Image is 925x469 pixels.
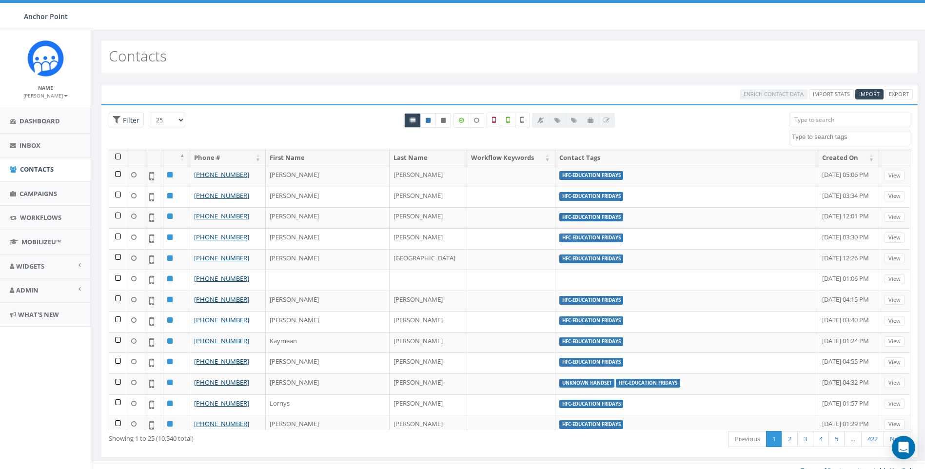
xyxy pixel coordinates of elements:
span: What's New [18,310,59,319]
a: View [885,212,905,222]
small: [PERSON_NAME] [23,92,68,99]
a: View [885,295,905,305]
i: This phone number is unsubscribed and has opted-out of all texts. [441,117,446,123]
a: [PHONE_NUMBER] [194,254,249,262]
td: [PERSON_NAME] [390,228,467,249]
td: [PERSON_NAME] [390,332,467,353]
td: [PERSON_NAME] [390,187,467,208]
td: [DATE] 01:24 PM [818,332,879,353]
a: View [885,336,905,347]
a: View [885,357,905,368]
a: [PHONE_NUMBER] [194,336,249,345]
a: [PHONE_NUMBER] [194,399,249,408]
a: [PHONE_NUMBER] [194,378,249,387]
td: [DATE] 01:06 PM [818,270,879,291]
span: Workflows [20,213,61,222]
label: Data not Enriched [469,113,484,128]
i: This phone number is subscribed and will receive texts. [426,117,431,123]
td: [PERSON_NAME] [266,166,390,187]
label: unknown handset [559,379,615,388]
input: Type to search [789,113,910,127]
td: [PERSON_NAME] [266,415,390,436]
td: [DATE] 04:15 PM [818,291,879,312]
a: 4 [813,431,829,447]
td: [PERSON_NAME] [390,352,467,373]
a: All contacts [404,113,421,128]
td: [DATE] 05:06 PM [818,166,879,187]
td: [PERSON_NAME] [390,394,467,415]
a: [PHONE_NUMBER] [194,233,249,241]
td: [PERSON_NAME] [266,291,390,312]
td: [DATE] 01:57 PM [818,394,879,415]
td: [PERSON_NAME] [390,291,467,312]
a: Next [884,431,910,447]
th: First Name [266,149,390,166]
a: View [885,233,905,243]
small: Name [38,84,53,91]
a: … [844,431,862,447]
td: [PERSON_NAME] [266,187,390,208]
span: Campaigns [20,189,57,198]
label: HFC-Education Fridays [559,316,624,325]
label: HFC-Education Fridays [559,213,624,222]
label: Validated [501,113,515,128]
th: Contact Tags [555,149,818,166]
td: [DATE] 03:40 PM [818,311,879,332]
label: HFC-Education Fridays [559,171,624,180]
span: Admin [16,286,39,294]
td: [DATE] 12:26 PM [818,249,879,270]
td: Lornys [266,394,390,415]
label: Not Validated [515,113,530,128]
textarea: Search [792,133,910,141]
a: [PHONE_NUMBER] [194,295,249,304]
td: [PERSON_NAME] [266,373,390,394]
span: Filter [120,116,139,125]
label: Not a Mobile [487,113,501,128]
a: 422 [861,431,884,447]
h2: Contacts [109,48,167,64]
a: View [885,254,905,264]
a: View [885,274,905,284]
a: View [885,399,905,409]
th: Workflow Keywords: activate to sort column ascending [467,149,555,166]
label: HFC-Education Fridays [559,192,624,201]
label: HFC-Education Fridays [616,379,680,388]
span: Contacts [20,165,54,174]
label: Data Enriched [453,113,469,128]
a: [PHONE_NUMBER] [194,274,249,283]
th: Last Name [390,149,467,166]
span: Inbox [20,141,40,150]
a: [PHONE_NUMBER] [194,191,249,200]
span: Import [859,90,880,98]
div: Showing 1 to 25 (10,540 total) [109,430,434,443]
th: Created On: activate to sort column ascending [818,149,879,166]
img: Rally_platform_Icon_1.png [27,40,64,77]
a: 5 [828,431,845,447]
td: [PERSON_NAME] [266,352,390,373]
td: [PERSON_NAME] [266,311,390,332]
label: HFC-Education Fridays [559,254,624,263]
a: [PHONE_NUMBER] [194,212,249,220]
a: [PHONE_NUMBER] [194,170,249,179]
td: [PERSON_NAME] [266,207,390,228]
span: Dashboard [20,117,60,125]
div: Open Intercom Messenger [892,436,915,459]
label: HFC-Education Fridays [559,337,624,346]
span: MobilizeU™ [21,237,61,246]
label: HFC-Education Fridays [559,400,624,409]
label: HFC-Education Fridays [559,234,624,242]
td: [DATE] 12:01 PM [818,207,879,228]
a: Previous [728,431,767,447]
span: Advance Filter [109,113,144,128]
span: CSV files only [859,90,880,98]
td: [DATE] 01:29 PM [818,415,879,436]
label: HFC-Education Fridays [559,358,624,367]
a: [PHONE_NUMBER] [194,357,249,366]
a: 3 [797,431,813,447]
td: [DATE] 04:32 PM [818,373,879,394]
td: [PERSON_NAME] [390,207,467,228]
a: [PHONE_NUMBER] [194,315,249,324]
td: [PERSON_NAME] [266,228,390,249]
a: 2 [782,431,798,447]
a: Active [420,113,436,128]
